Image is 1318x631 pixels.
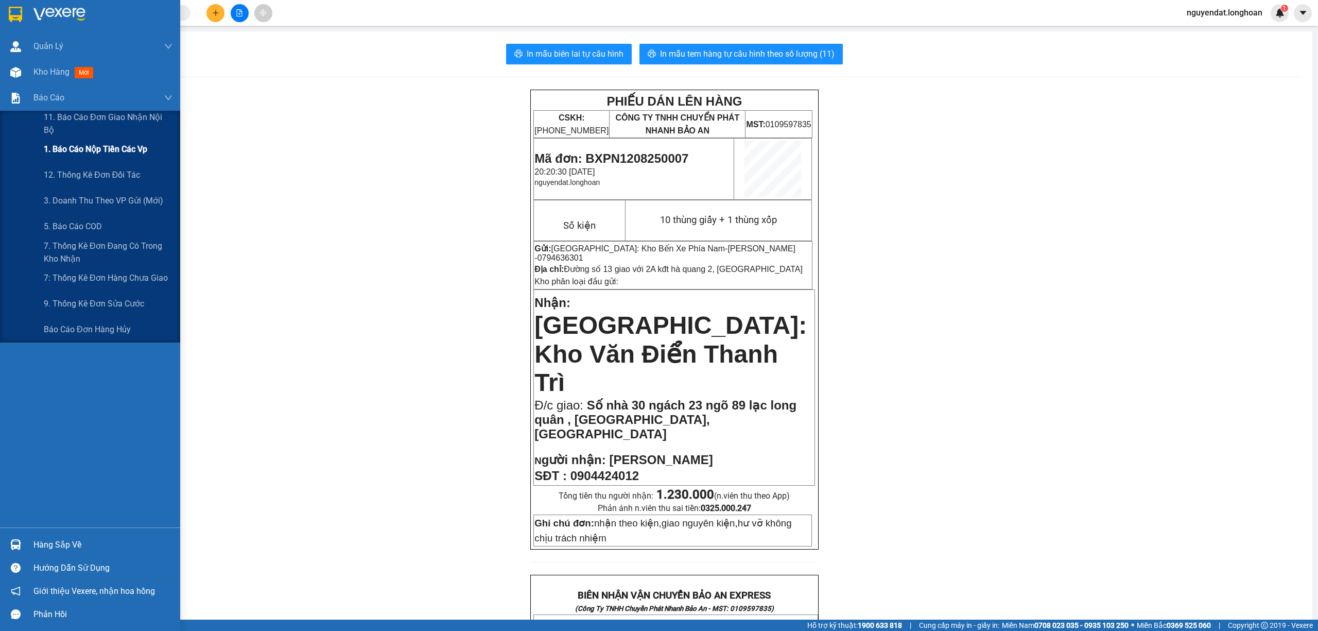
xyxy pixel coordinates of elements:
[534,167,595,176] span: 20:20:30 [DATE]
[701,503,751,513] strong: 0325.000.247
[534,277,618,286] span: Kho phân loại đầu gửi:
[33,560,172,576] div: Hướng dẫn sử dụng
[534,469,567,483] strong: SĐT :
[559,113,585,122] strong: CSKH:
[575,605,774,612] strong: (Công Ty TNHH Chuyển Phát Nhanh Bảo An - MST: 0109597835)
[1275,8,1285,18] img: icon-new-feature
[639,44,843,64] button: printerIn mẫu tem hàng tự cấu hình theo số lượng (11)
[910,620,911,631] span: |
[1294,4,1312,22] button: caret-down
[44,297,144,310] span: 9. Thống kê đơn sửa cước
[44,168,140,181] span: 12. Thống kê đơn đối tác
[1002,620,1129,631] span: Miền Nam
[746,120,811,129] span: 0109597835
[551,244,725,253] span: [GEOGRAPHIC_DATA]: Kho Bến Xe Phía Nam
[11,586,21,596] span: notification
[164,94,172,102] span: down
[506,44,632,64] button: printerIn mẫu biên lai tự cấu hình
[10,41,21,52] img: warehouse-icon
[660,47,835,60] span: In mẫu tem hàng tự cấu hình theo số lượng (11)
[534,312,807,396] span: [GEOGRAPHIC_DATA]: Kho Văn Điển Thanh Trì
[259,9,267,16] span: aim
[807,620,902,631] span: Hỗ trợ kỹ thuật:
[606,94,742,108] strong: PHIẾU DÁN LÊN HÀNG
[534,244,551,253] strong: Gửi:
[746,120,765,129] strong: MST:
[1281,5,1288,12] sup: 1
[231,4,249,22] button: file-add
[570,469,639,483] span: 0904424012
[33,40,63,53] span: Quản Lý
[44,271,168,284] span: 7: Thống kê đơn hàng chưa giao
[534,151,688,165] span: Mã đơn: BXPN1208250007
[609,453,713,467] span: [PERSON_NAME]
[1034,621,1129,629] strong: 0708 023 035 - 0935 103 250
[578,590,771,601] strong: BIÊN NHẬN VẬN CHUYỂN BẢO AN EXPRESS
[10,93,21,104] img: solution-icon
[656,487,714,502] strong: 1.230.000
[564,265,803,274] span: Đường số 13 giao với 2A kđt hà quang 2, [GEOGRAPHIC_DATA]
[33,607,172,622] div: Phản hồi
[648,49,656,59] span: printer
[10,67,21,78] img: warehouse-icon
[534,398,586,412] span: Đ/c giao:
[534,455,605,466] strong: N
[660,214,777,226] span: 10 thùng giấy + 1 thùng xốp
[858,621,902,629] strong: 1900 633 818
[534,265,564,274] strong: Địa chỉ:
[236,9,243,16] span: file-add
[534,244,795,262] span: -
[75,67,93,78] span: mới
[44,143,147,156] span: 1. Báo cáo nộp tiền các vp
[534,518,594,528] strong: Ghi chú đơn:
[559,491,790,501] span: Tổng tiền thu người nhận:
[254,4,272,22] button: aim
[1178,6,1271,19] span: nguyendat.longhoan
[206,4,224,22] button: plus
[534,518,791,543] span: nhận theo kiện,giao nguyên kiện,hư vỡ không chịu trách nhiệm
[527,47,623,60] span: In mẫu biên lai tự cấu hình
[44,240,172,265] span: 7. Thống kê đơn đang có trong kho nhận
[534,398,796,441] span: Số nhà 30 ngách 23 ngõ 89 lạc long quân , [GEOGRAPHIC_DATA], [GEOGRAPHIC_DATA]
[598,503,751,513] span: Phản ánh n.viên thu sai tiền:
[1282,5,1286,12] span: 1
[542,453,606,467] span: gười nhận:
[33,91,64,104] span: Báo cáo
[534,178,600,186] span: nguyendat.longhoan
[44,194,163,207] span: 3. Doanh Thu theo VP Gửi (mới)
[1137,620,1211,631] span: Miền Bắc
[33,585,155,598] span: Giới thiệu Vexere, nhận hoa hồng
[615,113,739,135] span: CÔNG TY TNHH CHUYỂN PHÁT NHANH BẢO AN
[537,253,583,262] span: 0794636301
[656,491,790,501] span: (n.viên thu theo App)
[1131,623,1134,627] span: ⚪️
[534,113,609,135] span: [PHONE_NUMBER]
[514,49,523,59] span: printer
[534,296,570,310] span: Nhận:
[1298,8,1308,18] span: caret-down
[563,220,596,231] span: Số kiện
[1167,621,1211,629] strong: 0369 525 060
[44,111,172,137] span: 11. Báo cáo đơn giao nhận nội bộ
[10,539,21,550] img: warehouse-icon
[44,220,102,233] span: 5. Báo cáo COD
[11,609,21,619] span: message
[919,620,999,631] span: Cung cấp máy in - giấy in:
[11,563,21,573] span: question-circle
[212,9,219,16] span: plus
[164,42,172,50] span: down
[9,7,22,22] img: logo-vxr
[33,67,70,77] span: Kho hàng
[534,244,795,262] span: [PERSON_NAME] -
[33,537,172,553] div: Hàng sắp về
[1261,622,1268,629] span: copyright
[44,323,131,336] span: Báo cáo đơn hàng hủy
[1219,620,1220,631] span: |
